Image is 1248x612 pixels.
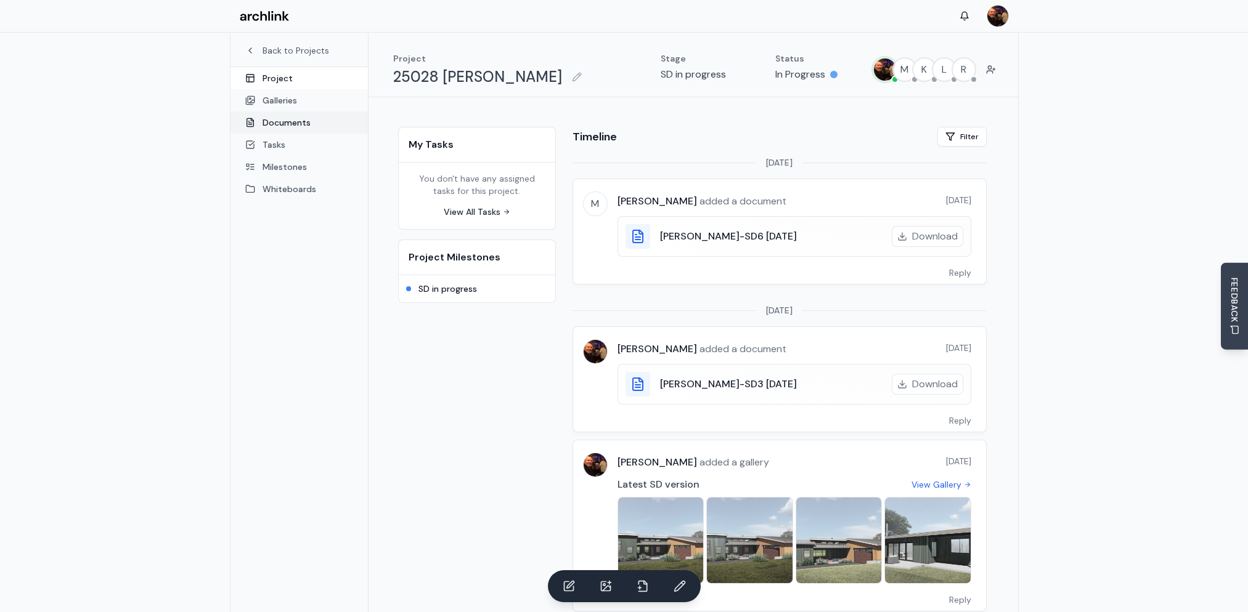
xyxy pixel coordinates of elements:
button: Send Feedback [1221,263,1248,350]
img: MARC JONES [584,340,607,363]
h2: Project Milestones [409,250,545,265]
h1: 25028 [PERSON_NAME] [393,67,562,87]
button: Reply [934,262,986,284]
span: [PERSON_NAME] [618,195,697,207]
img: Archlink [240,11,289,22]
span: [PERSON_NAME] [618,456,697,469]
span: L [933,58,955,81]
p: Stage [661,52,726,65]
button: Download [892,374,963,395]
a: Documents [230,111,368,134]
span: added a gallery [697,456,769,469]
button: L [932,57,956,82]
a: Whiteboards [230,178,368,200]
span: M [894,58,916,81]
h3: [PERSON_NAME]-SD6 [DATE] [660,229,797,244]
p: In Progress [775,67,825,82]
a: Back to Projects [245,44,353,57]
span: added a document [697,342,786,355]
h3: Latest SD version [618,477,699,492]
button: MARC JONES [873,57,897,82]
span: Download [912,377,958,392]
p: Status [775,52,838,65]
a: Tasks [230,134,368,156]
img: MARC JONES [584,453,607,477]
span: added a document [697,195,786,207]
span: [PERSON_NAME] [618,342,697,355]
p: SD in progress [661,67,726,82]
span: [DATE] [946,194,971,206]
button: Download [892,226,963,247]
span: [DATE] [766,156,793,169]
h3: SD in progress [418,283,477,295]
p: You don't have any assigned tasks for this project. [409,172,545,197]
h2: My Tasks [409,137,545,152]
h2: Timeline [573,128,617,145]
button: M [892,57,917,82]
button: R [952,57,976,82]
span: K [913,58,936,81]
a: Milestones [230,156,368,178]
a: View All Tasks [444,206,510,218]
span: [DATE] [766,304,793,316]
span: [DATE] [946,342,971,354]
h3: [PERSON_NAME]-SD3 [DATE] [660,377,797,392]
span: R [953,58,975,81]
a: View Gallery [912,478,971,491]
a: Project [230,67,368,89]
p: Project [393,52,587,65]
img: MARC JONES [987,6,1008,26]
span: FEEDBACK [1228,278,1241,323]
button: Reply [934,409,986,432]
a: Galleries [230,89,368,111]
span: [DATE] [946,455,971,467]
span: Download [912,229,958,244]
button: Filter [937,127,987,147]
button: K [912,57,937,82]
button: Reply [934,589,986,611]
img: MARC JONES [874,58,896,81]
span: M [584,192,607,215]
